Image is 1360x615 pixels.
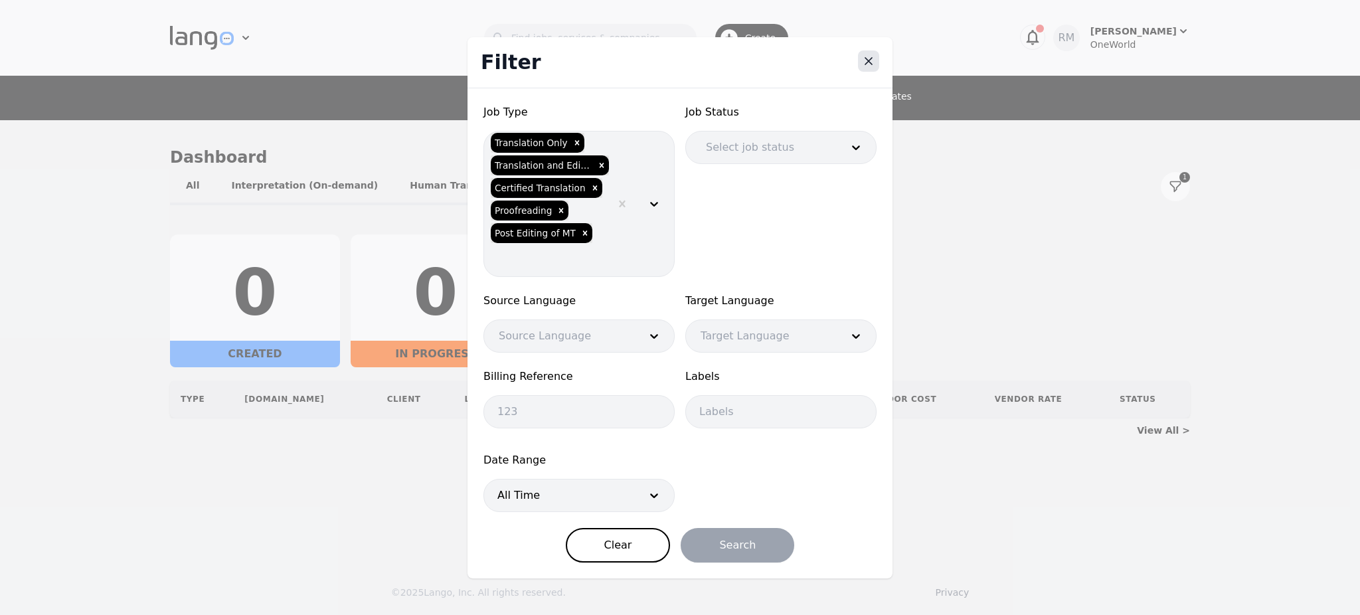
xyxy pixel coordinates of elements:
span: Filter [481,50,541,74]
span: Billing Reference [483,369,675,385]
div: Certified Translation [491,178,588,198]
div: Remove Post Editing of MT [578,223,592,243]
button: Close [858,50,879,72]
input: Labels [685,395,877,428]
div: Remove Translation and Editing [594,155,609,175]
span: Labels [685,369,877,385]
span: Date Range [483,452,675,468]
button: Search [681,528,794,563]
div: Post Editing of MT [491,223,578,243]
div: Remove Translation Only [570,133,584,153]
div: Proofreading [491,201,554,220]
span: Target Language [685,293,877,309]
button: Clear [566,528,671,563]
span: Job Status [685,104,877,120]
div: Remove Proofreading [554,201,568,220]
div: Remove Certified Translation [588,178,602,198]
span: Source Language [483,293,675,309]
input: 123 [483,395,675,428]
div: Translation Only [491,133,570,153]
span: Job Type [483,104,675,120]
div: Translation and Editing [491,155,594,175]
